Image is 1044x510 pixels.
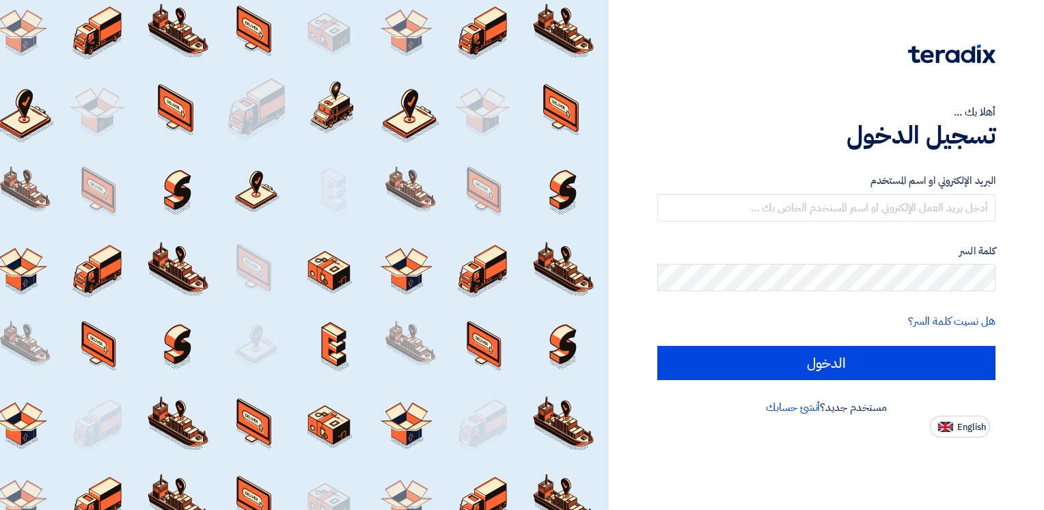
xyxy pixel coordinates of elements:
[657,120,995,150] h1: تسجيل الدخول
[766,399,820,416] a: أنشئ حسابك
[657,104,995,120] div: أهلا بك ...
[657,399,995,416] div: مستخدم جديد؟
[938,422,953,432] img: en-US.png
[908,313,995,330] a: هل نسيت كلمة السر؟
[657,173,995,189] label: البريد الإلكتروني او اسم المستخدم
[657,194,995,222] input: أدخل بريد العمل الإلكتروني او اسم المستخدم الخاص بك ...
[908,44,995,64] img: Teradix logo
[657,243,995,259] label: كلمة السر
[657,346,995,380] input: الدخول
[957,422,986,432] span: English
[930,416,990,438] button: English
